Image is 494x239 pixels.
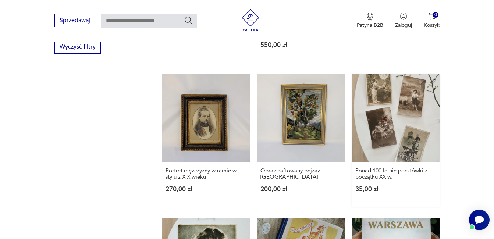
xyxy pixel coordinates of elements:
[257,74,345,207] a: Obraz haftowany pejzaż- KanwaObraz haftowany pejzaż- [GEOGRAPHIC_DATA]200,00 zł
[400,13,407,20] img: Ikonka użytkownika
[54,18,95,24] a: Sprzedawaj
[166,168,246,180] h3: Portret mężczyzny w ramie w stylu z XIX wieku
[433,12,439,18] div: 0
[54,14,95,27] button: Sprzedawaj
[424,22,440,29] p: Koszyk
[166,186,246,192] p: 270,00 zł
[357,13,383,29] button: Patyna B2B
[355,168,436,180] h3: Ponad 100 letnie pocztówki z początku XX w.
[395,13,412,29] button: Zaloguj
[366,13,374,21] img: Ikona medalu
[162,74,250,207] a: Portret mężczyzny w ramie w stylu z XIX wiekuPortret mężczyzny w ramie w stylu z XIX wieku270,00 zł
[239,9,262,31] img: Patyna - sklep z meblami i dekoracjami vintage
[395,22,412,29] p: Zaloguj
[260,42,341,48] p: 550,00 zł
[184,16,193,25] button: Szukaj
[424,13,440,29] button: 0Koszyk
[260,186,341,192] p: 200,00 zł
[260,168,341,180] h3: Obraz haftowany pejzaż- [GEOGRAPHIC_DATA]
[357,13,383,29] a: Ikona medaluPatyna B2B
[357,22,383,29] p: Patyna B2B
[469,210,490,230] iframe: Smartsupp widget button
[54,40,101,54] button: Wyczyść filtry
[355,186,436,192] p: 35,00 zł
[352,74,440,207] a: Ponad 100 letnie pocztówki z początku XX w.Ponad 100 letnie pocztówki z początku XX w.35,00 zł
[428,13,436,20] img: Ikona koszyka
